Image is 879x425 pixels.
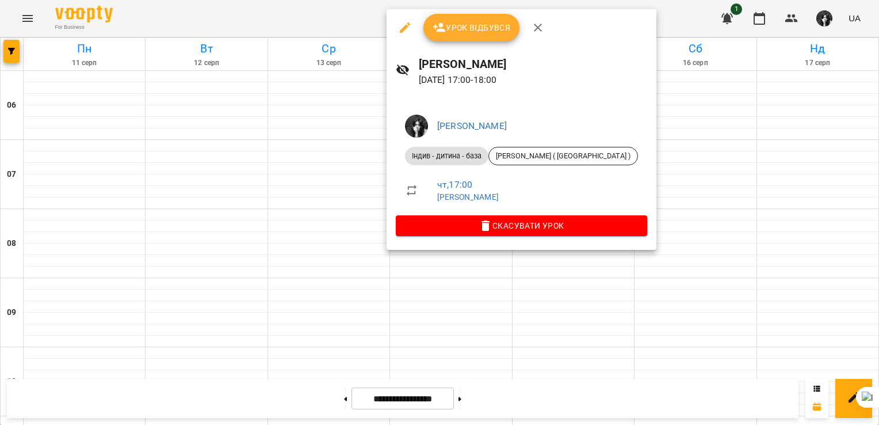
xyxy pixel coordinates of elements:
[433,21,511,35] span: Урок відбувся
[396,215,647,236] button: Скасувати Урок
[405,151,488,161] span: Індив - дитина - база
[419,73,647,87] p: [DATE] 17:00 - 18:00
[437,179,472,190] a: чт , 17:00
[405,219,638,233] span: Скасувати Урок
[437,120,507,131] a: [PERSON_NAME]
[437,192,499,202] a: [PERSON_NAME]
[405,115,428,138] img: 44b315c2e714f1ab592a079ef2b679bb.jpg
[419,55,647,73] h6: [PERSON_NAME]
[489,151,637,161] span: [PERSON_NAME] ( [GEOGRAPHIC_DATA] )
[423,14,520,41] button: Урок відбувся
[488,147,638,165] div: [PERSON_NAME] ( [GEOGRAPHIC_DATA] )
